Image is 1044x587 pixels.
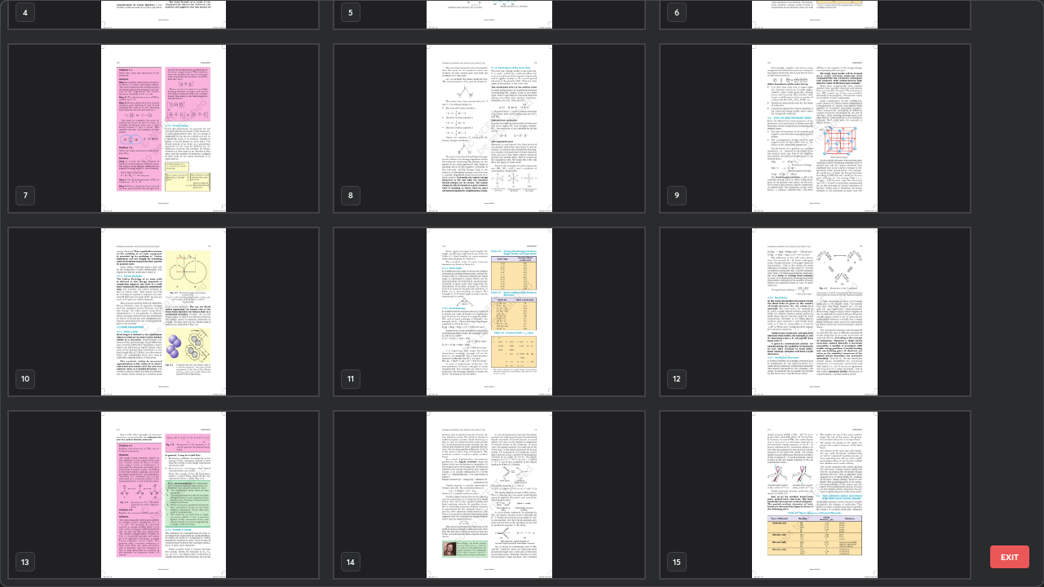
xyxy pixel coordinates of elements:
button: EXIT [990,545,1029,568]
img: 17568932184AAGWY.pdf [9,45,318,212]
img: 17568932184AAGWY.pdf [661,228,970,395]
img: 17568932184AAGWY.pdf [9,412,318,579]
img: 17568932184AAGWY.pdf [661,45,970,212]
img: 17568932184AAGWY.pdf [334,228,644,395]
img: 17568932184AAGWY.pdf [334,412,644,579]
img: 17568932184AAGWY.pdf [334,45,644,212]
img: 17568932184AAGWY.pdf [9,228,318,395]
img: 17568932184AAGWY.pdf [661,412,970,579]
div: grid [1,1,1015,586]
